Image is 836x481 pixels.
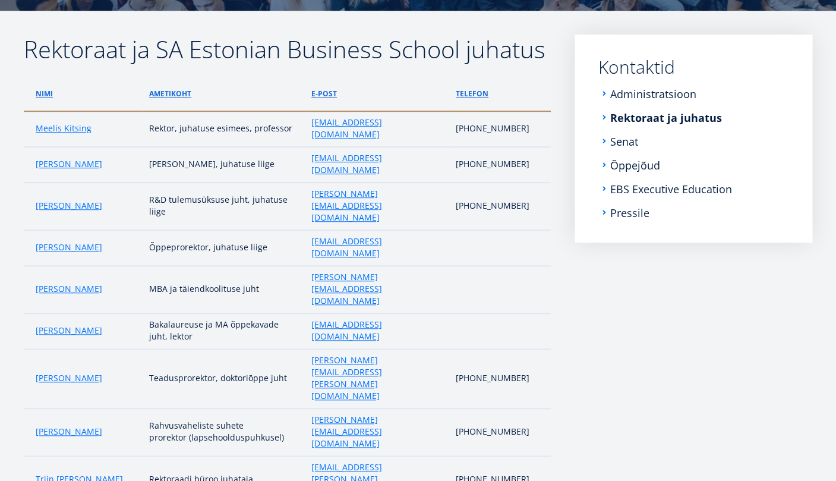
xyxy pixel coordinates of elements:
td: [PHONE_NUMBER] [450,349,551,408]
td: Teadusprorektor, doktoriōppe juht [143,349,305,408]
a: [EMAIL_ADDRESS][DOMAIN_NAME] [311,152,444,176]
td: Bakalaureuse ja MA õppekavade juht, lektor [143,313,305,349]
a: [PERSON_NAME] [36,200,102,212]
td: [PHONE_NUMBER] [450,147,551,183]
a: e-post [311,88,337,100]
a: ametikoht [149,88,191,100]
a: Nimi [36,88,53,100]
td: [PERSON_NAME], juhatuse liige [143,147,305,183]
a: [EMAIL_ADDRESS][DOMAIN_NAME] [311,319,444,342]
a: [PERSON_NAME][EMAIL_ADDRESS][DOMAIN_NAME] [311,188,444,224]
a: Meelis Kitsing [36,122,92,134]
a: Pressile [610,207,649,219]
a: [PERSON_NAME] [36,372,102,384]
a: [PERSON_NAME] [36,325,102,337]
p: Rektor, juhatuse esimees, professor [149,122,299,134]
a: [PERSON_NAME] [36,283,102,295]
a: [PERSON_NAME] [36,426,102,438]
a: [PERSON_NAME][EMAIL_ADDRESS][PERSON_NAME][DOMAIN_NAME] [311,354,444,402]
a: Õppejõud [610,159,660,171]
a: [PERSON_NAME] [36,241,102,253]
td: [PHONE_NUMBER] [450,183,551,230]
td: MBA ja täiendkoolituse juht [143,266,305,313]
td: Õppeprorektor, juhatuse liige [143,230,305,266]
td: R&D tulemusüksuse juht, juhatuse liige [143,183,305,230]
a: [PERSON_NAME][EMAIL_ADDRESS][DOMAIN_NAME] [311,414,444,449]
a: [PERSON_NAME] [36,158,102,170]
a: Kontaktid [598,58,788,76]
a: Senat [610,136,638,147]
a: [EMAIL_ADDRESS][DOMAIN_NAME] [311,235,444,259]
p: [PHONE_NUMBER] [456,122,539,134]
td: Rahvusvaheliste suhete prorektor (lapsehoolduspuhkusel) [143,408,305,456]
a: telefon [456,88,488,100]
a: [PERSON_NAME][EMAIL_ADDRESS][DOMAIN_NAME] [311,271,444,307]
h2: Rektoraat ja SA Estonian Business School juhatus [24,34,551,64]
a: EBS Executive Education [610,183,732,195]
td: [PHONE_NUMBER] [450,408,551,456]
a: Rektoraat ja juhatus [610,112,722,124]
a: Administratsioon [610,88,696,100]
a: [EMAIL_ADDRESS][DOMAIN_NAME] [311,117,444,140]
